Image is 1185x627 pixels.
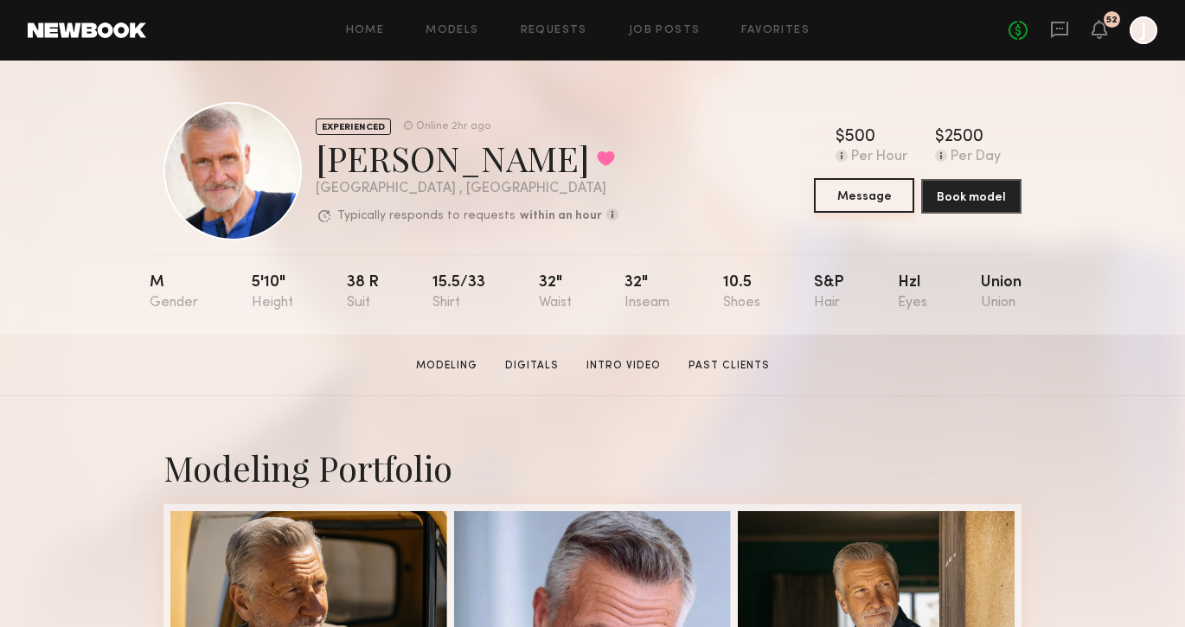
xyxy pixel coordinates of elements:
[1130,16,1157,44] a: J
[252,275,293,310] div: 5'10"
[629,25,701,36] a: Job Posts
[346,25,385,36] a: Home
[851,150,907,165] div: Per Hour
[625,275,669,310] div: 32"
[432,275,485,310] div: 15.5/33
[337,210,516,222] p: Typically responds to requests
[898,275,927,310] div: Hzl
[723,275,760,310] div: 10.5
[951,150,1001,165] div: Per Day
[845,129,875,146] div: 500
[814,275,844,310] div: S&P
[836,129,845,146] div: $
[814,178,914,213] button: Message
[498,358,566,374] a: Digitals
[426,25,478,36] a: Models
[347,275,379,310] div: 38 r
[580,358,668,374] a: Intro Video
[1106,16,1118,25] div: 52
[316,182,618,196] div: [GEOGRAPHIC_DATA] , [GEOGRAPHIC_DATA]
[316,135,618,181] div: [PERSON_NAME]
[316,118,391,135] div: EXPERIENCED
[981,275,1022,310] div: Union
[163,445,1022,490] div: Modeling Portfolio
[520,210,602,222] b: within an hour
[409,358,484,374] a: Modeling
[521,25,587,36] a: Requests
[416,121,490,132] div: Online 2hr ago
[945,129,983,146] div: 2500
[921,179,1022,214] button: Book model
[741,25,810,36] a: Favorites
[150,275,198,310] div: M
[539,275,572,310] div: 32"
[935,129,945,146] div: $
[682,358,777,374] a: Past Clients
